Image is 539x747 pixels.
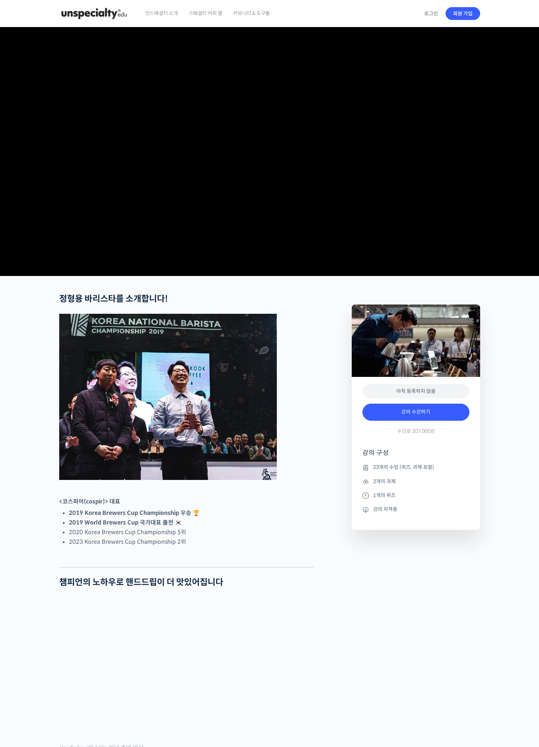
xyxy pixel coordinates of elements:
[362,505,469,514] li: 강의 자격증
[59,577,223,588] strong: 챔피언의 노하우로 핸드드립이 더 맛있어집니다
[420,5,442,22] a: 로그인
[59,498,120,505] strong: <코스피어(cospir)> 대표
[362,449,469,463] h4: 강의 구성
[362,491,469,500] li: 1개의 퀴즈
[446,7,480,20] a: 회원 가입
[59,293,168,304] strong: 정형용 바리스타를 소개합니다!
[69,509,200,517] strong: 2019 Korea Brewers Cup Championship 우승 🏆
[362,384,469,399] div: 아직 등록하지 않음
[362,463,469,472] li: 23개의 수업 (퀴즈, 과제 포함)
[362,477,469,486] li: 2개의 과제
[59,597,314,741] iframe: 핸드드립을 맛있게 내리고 싶으시면 이 영상을 보세요. (정형용 바리스타)
[69,537,314,547] li: 2023 Korea Brewers Cup Championship 2위
[69,519,182,526] strong: 2019 World Brewers Cup 국가대표 출전 🇰🇷
[69,527,314,537] li: 2020 Korea Brewers Cup Championship 5위
[362,404,469,421] a: 강의 수강하기
[397,428,435,435] span: 수강료 207,000원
